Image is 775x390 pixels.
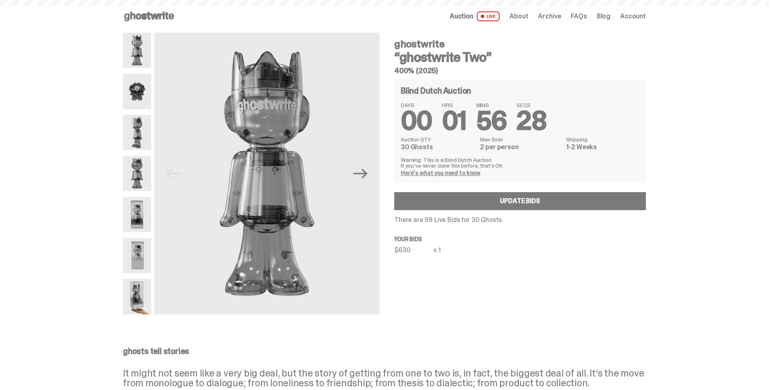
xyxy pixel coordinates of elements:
[477,11,500,21] span: LIVE
[401,87,471,95] h4: Blind Dutch Auction
[401,169,480,177] a: Here's what you need to know
[352,164,370,182] button: Next
[620,13,646,20] a: Account
[433,247,441,253] div: x 1
[566,144,639,150] dd: 1-2 Weeks
[538,13,561,20] a: Archive
[442,104,467,138] span: 01
[123,238,151,273] img: ghostwrite_Two_17.png
[476,104,507,138] span: 56
[480,137,561,142] dt: Max Bids
[566,137,639,142] dt: Shipping
[394,67,646,74] h5: 400% (2025)
[123,197,151,232] img: ghostwrite_Two_14.png
[123,115,151,150] img: ghostwrite_Two_2.png
[401,137,475,142] dt: Auction QTY
[450,11,500,21] a: Auction LIVE
[123,33,151,68] img: ghostwrite_Two_1.png
[401,144,475,150] dd: 30 Ghosts
[516,104,546,138] span: 28
[401,157,639,168] p: Warning: This is a Blind Dutch Auction. If you’ve never done this before, that’s OK.
[480,144,561,150] dd: 2 per person
[450,13,473,20] span: Auction
[597,13,610,20] a: Blog
[123,368,646,388] p: It might not seem like a very big deal, but the story of getting from one to two is, in fact, the...
[401,102,432,108] span: DAYS
[442,102,467,108] span: HRS
[394,39,646,49] h4: ghostwrite
[571,13,587,20] a: FAQs
[123,74,151,109] img: ghostwrite_Two_13.png
[394,217,646,223] p: There are 99 Live Bids for 30 Ghosts.
[509,13,528,20] a: About
[123,156,151,191] img: ghostwrite_Two_8.png
[394,247,433,253] div: $630
[123,347,646,355] p: ghosts tell stories
[401,104,432,138] span: 00
[123,279,151,314] img: ghostwrite_Two_Last.png
[394,51,646,64] h3: “ghostwrite Two”
[516,102,546,108] span: SECS
[394,192,646,210] a: Update Bids
[154,33,380,314] img: ghostwrite_Two_1.png
[476,102,507,108] span: MINS
[394,236,646,242] p: Your bids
